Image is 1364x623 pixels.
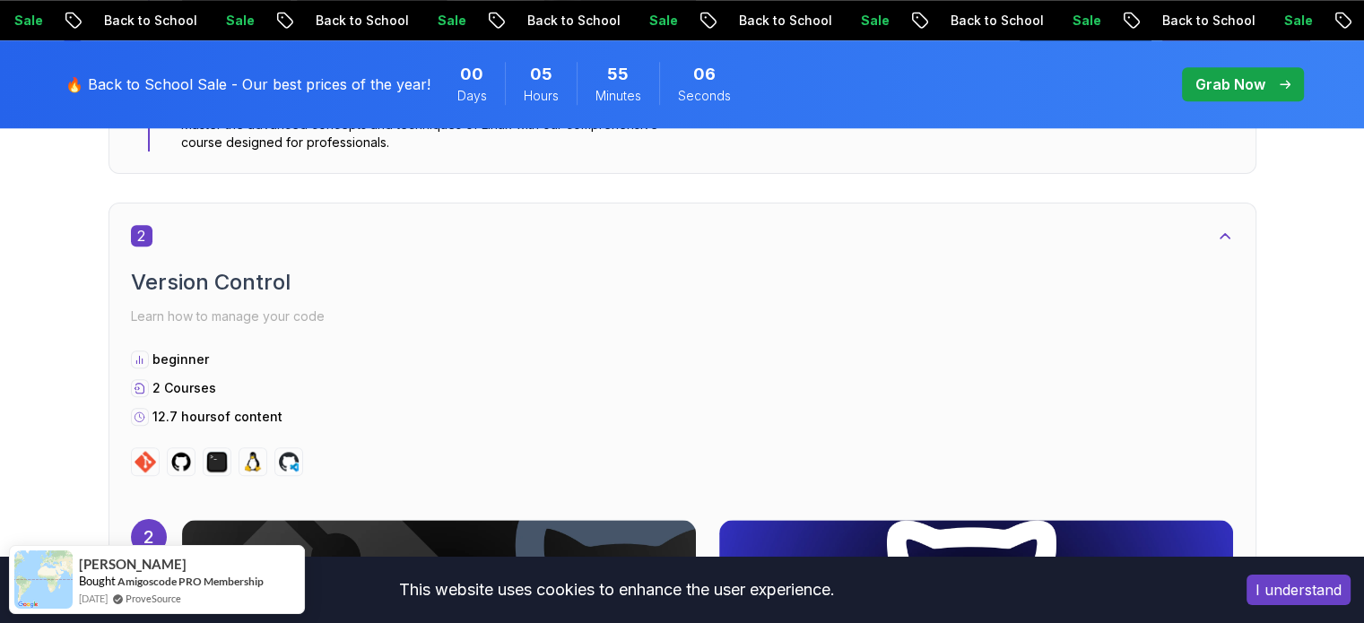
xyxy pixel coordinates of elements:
[844,12,901,30] p: Sale
[181,116,697,151] p: Master the advanced concepts and techniques of Linux with our comprehensive course designed for p...
[460,62,483,87] span: 0 Days
[131,225,152,247] span: 2
[206,451,228,472] img: terminal logo
[1056,12,1113,30] p: Sale
[1145,12,1267,30] p: Back to School
[131,519,167,555] div: 2
[530,62,552,87] span: 5 Hours
[117,575,264,588] a: Amigoscode PRO Membership
[135,451,156,472] img: git logo
[607,62,629,87] span: 55 Minutes
[131,268,1234,297] h2: Version Control
[87,12,209,30] p: Back to School
[1247,575,1351,605] button: Accept cookies
[152,408,282,426] p: 12.7 hours of content
[13,570,1220,610] div: This website uses cookies to enhance the user experience.
[510,12,632,30] p: Back to School
[1267,12,1325,30] p: Sale
[79,557,187,572] span: [PERSON_NAME]
[14,550,73,609] img: provesource social proof notification image
[278,451,300,472] img: codespaces logo
[209,12,266,30] p: Sale
[524,87,559,105] span: Hours
[126,591,181,606] a: ProveSource
[1195,74,1265,95] p: Grab Now
[595,87,641,105] span: Minutes
[934,12,1056,30] p: Back to School
[170,451,192,472] img: github logo
[678,87,731,105] span: Seconds
[152,350,209,368] p: beginner
[457,87,487,105] span: Days
[722,12,844,30] p: Back to School
[65,74,430,95] p: 🔥 Back to School Sale - Our best prices of the year!
[299,12,421,30] p: Back to School
[79,574,116,588] span: Bought
[632,12,690,30] p: Sale
[693,62,716,87] span: 6 Seconds
[152,380,216,395] span: 2 Courses
[242,451,264,472] img: linux logo
[131,304,1234,329] p: Learn how to manage your code
[79,591,108,606] span: [DATE]
[421,12,478,30] p: Sale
